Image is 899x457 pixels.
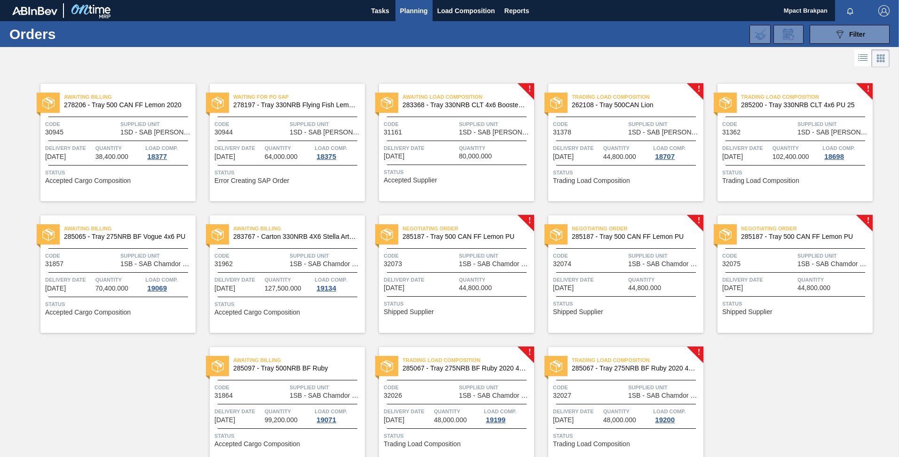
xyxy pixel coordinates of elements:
img: Logout [878,5,890,16]
a: statusAwaiting Billing283767 - Carton 330NRB 4X6 Stella Artois PUCode31962Supplied Unit1SB - SAB ... [196,215,365,333]
div: 18707 [653,153,677,160]
span: Delivery Date [214,275,262,284]
span: Trading Load Composition [722,177,799,184]
span: 31857 [45,260,63,268]
span: Load Comp. [653,407,686,416]
img: TNhmsLtSVTkK8tSr43FrP2fwEKptu5GPRR3wAAAABJRU5ErkJggg== [12,7,57,15]
span: Supplied Unit [797,251,870,260]
div: Order Review Request [773,25,804,44]
span: Delivery Date [214,407,262,416]
span: 278206 - Tray 500 CAN FF Lemon 2020 [64,102,188,109]
span: Quantity [95,143,143,153]
span: 1SD - SAB Rosslyn Brewery [459,129,532,136]
span: Quantity [459,143,532,153]
span: Load Composition [437,5,495,16]
span: Status [384,431,532,441]
span: Status [553,431,701,441]
img: status [381,97,393,109]
a: statusAwaiting Billing278206 - Tray 500 CAN FF Lemon 2020Code30945Supplied Unit1SD - SAB [PERSON_... [26,84,196,201]
span: 09/22/2025 [214,285,235,292]
a: statusAwaiting Billing285065 - Tray 275NRB BF Vogue 4x6 PUCode31857Supplied Unit1SB - SAB Chamdor... [26,215,196,333]
span: Trading Load Composition [572,92,703,102]
span: Status [722,299,870,308]
span: 64,000.000 [265,153,298,160]
span: Status [553,299,701,308]
span: Quantity [603,143,651,153]
span: Load Comp. [822,143,855,153]
span: Supplied Unit [120,119,193,129]
span: 32027 [553,392,571,399]
span: Quantity [265,407,313,416]
span: 285187 - Tray 500 CAN FF Lemon PU [572,233,696,240]
span: Delivery Date [45,275,93,284]
span: Load Comp. [315,275,347,284]
span: 1SD - SAB Rosslyn Brewery [120,129,193,136]
span: 44,800.000 [459,284,492,292]
span: Awaiting Load Composition [402,92,534,102]
span: 44,800.000 [797,284,830,292]
span: Load Comp. [484,407,516,416]
span: Status [45,168,193,177]
span: Supplied Unit [628,119,701,129]
span: 31962 [214,260,233,268]
span: Load Comp. [653,143,686,153]
span: Status [384,299,532,308]
img: status [42,228,55,241]
span: Code [45,251,118,260]
span: 285067 - Tray 275NRB BF Ruby 2020 4x6 PU [402,365,527,372]
a: Load Comp.18698 [822,143,870,160]
a: Load Comp.19071 [315,407,363,424]
span: 09/25/2025 [384,284,404,292]
span: 1SB - SAB Chamdor Brewery [290,392,363,399]
span: Code [45,119,118,129]
span: Status [214,299,363,309]
a: Load Comp.18375 [315,143,363,160]
img: status [212,97,224,109]
a: Load Comp.19134 [315,275,363,292]
span: 80,000.000 [459,153,492,160]
span: Trading Load Composition [384,441,461,448]
span: Quantity [797,275,870,284]
div: 19069 [145,284,169,292]
img: status [42,97,55,109]
div: List Vision [854,49,872,67]
span: Filter [849,31,865,38]
span: Status [722,168,870,177]
span: Trading Load Composition [741,92,873,102]
span: Quantity [265,143,313,153]
img: status [212,228,224,241]
span: 285067 - Tray 275NRB BF Ruby 2020 4x6 PU [572,365,696,372]
span: Delivery Date [45,143,93,153]
span: Quantity [95,275,143,284]
span: Supplied Unit [797,119,870,129]
span: Trading Load Composition [553,441,630,448]
span: Delivery Date [214,143,262,153]
span: Quantity [265,275,313,284]
a: statusWaiting for PO SAP278197 - Tray 330NRB Flying Fish Lemon (2020)Code30944Supplied Unit1SD - ... [196,84,365,201]
span: Code [214,251,287,260]
span: 283767 - Carton 330NRB 4X6 Stella Artois PU [233,233,357,240]
span: Code [553,251,626,260]
img: status [550,228,562,241]
span: Shipped Supplier [722,308,773,315]
span: Trading Load Composition [402,355,534,365]
img: status [381,360,393,372]
span: 262108 - Tray 500CAN Lion [572,102,696,109]
div: 18698 [822,153,846,160]
span: Code [553,383,626,392]
div: 19200 [653,416,677,424]
span: 48,000.000 [603,417,636,424]
span: 1SB - SAB Chamdor Brewery [459,260,532,268]
span: Quantity [773,143,820,153]
span: 31864 [214,392,233,399]
a: !statusTrading Load Composition262108 - Tray 500CAN LionCode31378Supplied Unit1SD - SAB [PERSON_N... [534,84,703,201]
span: Delivery Date [553,407,601,416]
span: 32026 [384,392,402,399]
span: 09/25/2025 [722,284,743,292]
span: Accepted Supplier [384,177,437,184]
span: Code [214,383,287,392]
span: Supplied Unit [120,251,193,260]
span: Reports [505,5,529,16]
a: Load Comp.18707 [653,143,701,160]
span: Supplied Unit [459,383,532,392]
